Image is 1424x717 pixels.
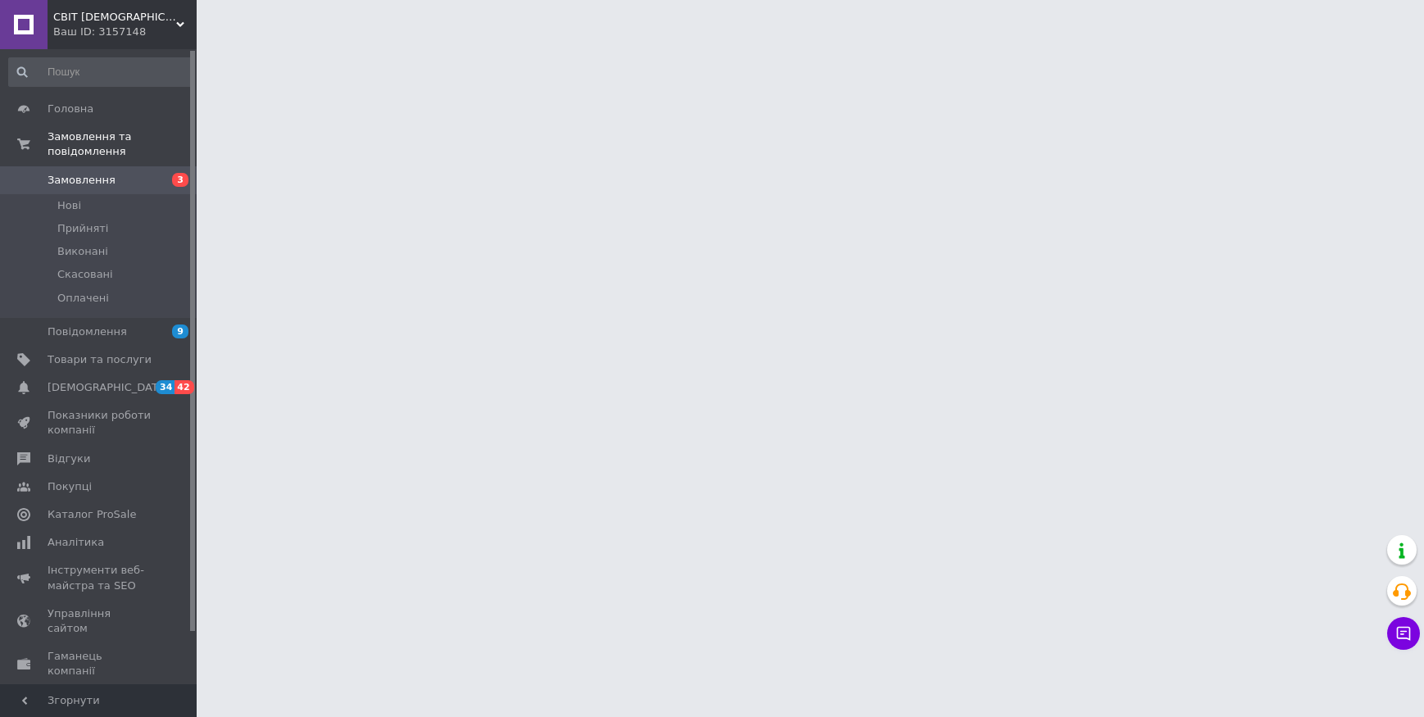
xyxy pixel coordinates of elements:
span: Аналітика [48,535,104,550]
span: [DEMOGRAPHIC_DATA] [48,380,169,395]
input: Пошук [8,57,193,87]
button: Чат з покупцем [1387,617,1420,650]
span: Нові [57,198,81,213]
span: Покупці [48,479,92,494]
span: Замовлення [48,173,116,188]
span: Виконані [57,244,108,259]
span: Управління сайтом [48,606,152,636]
span: 3 [172,173,188,187]
span: Відгуки [48,452,90,466]
span: Інструменти веб-майстра та SEO [48,563,152,592]
span: Головна [48,102,93,116]
span: Прийняті [57,221,108,236]
span: Оплачені [57,291,109,306]
span: Каталог ProSale [48,507,136,522]
span: Скасовані [57,267,113,282]
span: Повідомлення [48,324,127,339]
span: СВІТ ПРАВОСЛАВНОЇ КНИГИ [53,10,176,25]
span: Замовлення та повідомлення [48,129,197,159]
span: 34 [156,380,175,394]
span: 42 [175,380,193,394]
span: Товари та послуги [48,352,152,367]
div: Ваш ID: 3157148 [53,25,197,39]
span: Гаманець компанії [48,649,152,678]
span: Показники роботи компанії [48,408,152,438]
span: 9 [172,324,188,338]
